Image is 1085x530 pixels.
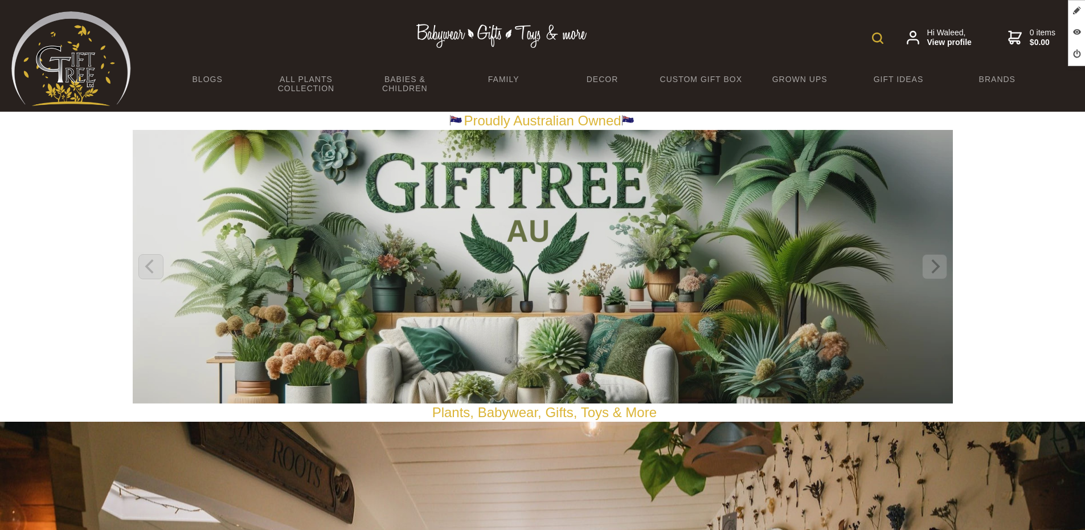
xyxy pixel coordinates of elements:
strong: $0.00 [1030,38,1055,48]
a: Proudly Australian Owned [449,113,635,128]
a: 0 items$0.00 [1008,28,1055,48]
a: Grown Ups [750,67,849,91]
span: Hi Waleed, [927,28,972,48]
a: Gift Ideas [849,67,948,91]
a: Decor [553,67,652,91]
a: Plants, Babywear, Gifts, Toys & Mor [432,405,649,420]
img: product search [872,32,883,44]
a: Babies & Children [355,67,454,100]
img: Babywear - Gifts - Toys & more [416,24,587,48]
a: BLOGS [158,67,257,91]
strong: View profile [927,38,972,48]
img: Babyware - Gifts - Toys and more... [11,11,131,106]
a: Custom Gift Box [652,67,750,91]
a: Hi Waleed,View profile [907,28,972,48]
a: Family [454,67,552,91]
a: Brands [948,67,1046,91]
a: All Plants Collection [257,67,355,100]
span: 0 items [1030,28,1055,48]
